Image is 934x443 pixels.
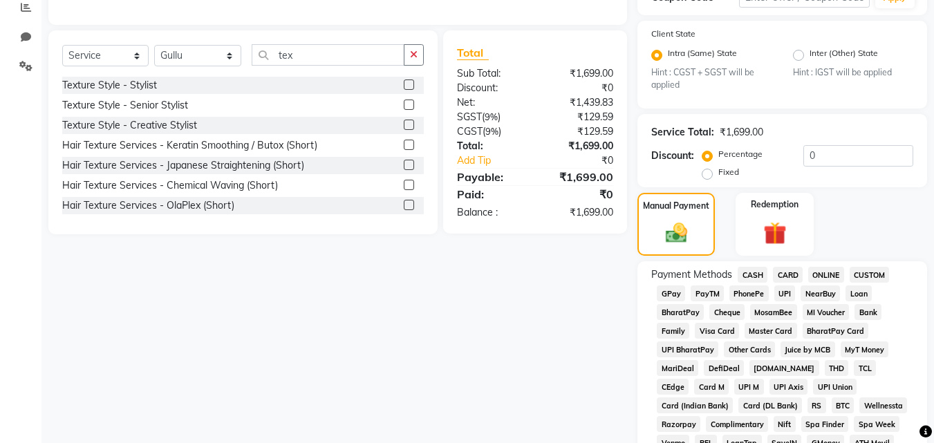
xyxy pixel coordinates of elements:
span: UPI Union [813,379,857,395]
div: Sub Total: [447,66,535,81]
span: Spa Week [854,416,899,432]
div: Service Total: [651,125,714,140]
span: Juice by MCB [781,341,835,357]
span: UPI M [734,379,764,395]
div: ( ) [447,110,535,124]
span: Family [657,323,689,339]
span: CEdge [657,379,689,395]
div: Texture Style - Creative Stylist [62,118,197,133]
img: _gift.svg [756,219,794,247]
div: ₹1,699.00 [535,66,624,81]
span: Complimentary [706,416,768,432]
span: BharatPay Card [803,323,869,339]
div: Payable: [447,169,535,185]
img: _cash.svg [659,220,694,245]
span: MI Voucher [803,304,850,320]
span: CUSTOM [850,267,890,283]
span: MosamBee [750,304,797,320]
span: NearBuy [801,285,840,301]
div: ₹0 [535,81,624,95]
label: Redemption [751,198,798,211]
div: Net: [447,95,535,110]
span: SGST [457,111,482,123]
span: ONLINE [808,267,844,283]
label: Client State [651,28,695,40]
input: Search or Scan [252,44,404,66]
div: ₹0 [535,186,624,202]
span: Master Card [745,323,797,339]
div: ( ) [447,124,535,139]
span: CGST [457,125,483,138]
span: CASH [738,267,767,283]
div: ₹1,699.00 [720,125,763,140]
a: Add Tip [447,153,550,168]
span: 9% [485,126,498,137]
div: ₹1,699.00 [535,169,624,185]
span: Cheque [709,304,745,320]
span: RS [807,397,826,413]
span: Card M [694,379,729,395]
span: MariDeal [657,360,698,376]
span: [DOMAIN_NAME] [749,360,819,376]
span: GPay [657,285,685,301]
span: Payment Methods [651,267,732,282]
label: Percentage [718,148,763,160]
span: BharatPay [657,304,704,320]
span: MyT Money [841,341,889,357]
span: CARD [773,267,803,283]
div: Hair Texture Services - Chemical Waving (Short) [62,178,278,193]
label: Manual Payment [643,200,709,212]
span: Razorpay [657,416,700,432]
div: ₹1,439.83 [535,95,624,110]
div: Texture Style - Stylist [62,78,157,93]
span: Bank [854,304,881,320]
span: Other Cards [724,341,775,357]
div: ₹129.59 [535,124,624,139]
div: ₹0 [550,153,624,168]
label: Intra (Same) State [668,47,737,64]
span: PayTM [691,285,724,301]
span: UPI [774,285,796,301]
span: BTC [832,397,854,413]
div: Hair Texture Services - OlaPlex (Short) [62,198,234,213]
div: ₹129.59 [535,110,624,124]
span: 9% [485,111,498,122]
div: Total: [447,139,535,153]
span: Card (Indian Bank) [657,397,733,413]
div: ₹1,699.00 [535,205,624,220]
span: UPI Axis [769,379,808,395]
span: Spa Finder [801,416,849,432]
div: Texture Style - Senior Stylist [62,98,188,113]
span: Nift [774,416,796,432]
div: Balance : [447,205,535,220]
span: Wellnessta [859,397,907,413]
span: PhonePe [729,285,769,301]
div: Discount: [651,149,694,163]
span: DefiDeal [704,360,744,376]
span: Loan [846,285,872,301]
div: Hair Texture Services - Keratin Smoothing / Butox (Short) [62,138,317,153]
span: Visa Card [695,323,739,339]
span: UPI BharatPay [657,341,718,357]
div: ₹1,699.00 [535,139,624,153]
div: Hair Texture Services - Japanese Straightening (Short) [62,158,304,173]
div: Paid: [447,186,535,202]
small: Hint : IGST will be applied [793,66,913,79]
small: Hint : CGST + SGST will be applied [651,66,772,92]
div: Discount: [447,81,535,95]
span: Card (DL Bank) [738,397,802,413]
span: Total [457,46,489,60]
label: Inter (Other) State [810,47,878,64]
label: Fixed [718,166,739,178]
span: TCL [854,360,876,376]
span: THD [825,360,849,376]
